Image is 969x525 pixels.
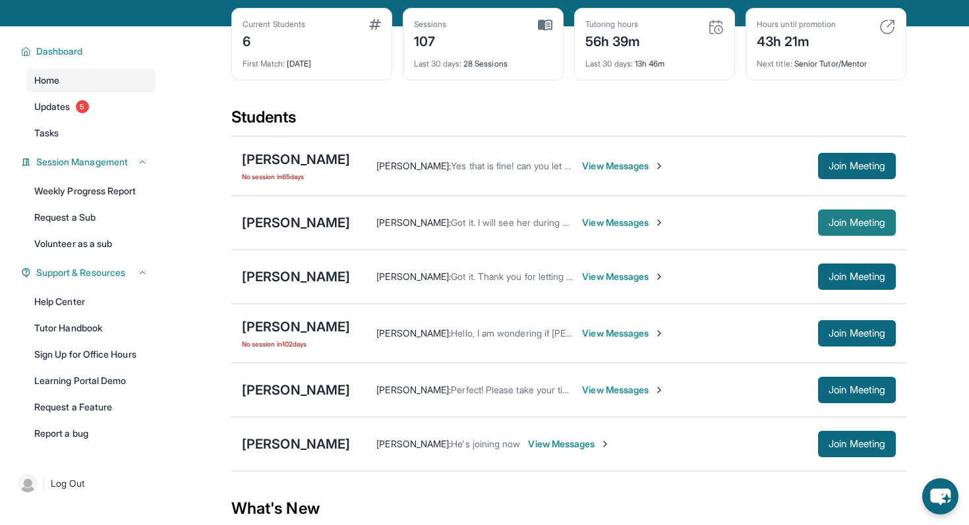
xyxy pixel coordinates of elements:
div: [PERSON_NAME] [242,150,350,169]
img: card [708,19,724,35]
a: Learning Portal Demo [26,369,156,393]
span: Join Meeting [829,219,885,227]
span: Home [34,74,59,87]
div: Students [231,107,906,136]
span: Last 30 days : [414,59,461,69]
div: 56h 39m [585,30,641,51]
span: View Messages [582,216,664,229]
button: Join Meeting [818,263,896,290]
div: [PERSON_NAME] [242,213,350,232]
span: No session in 65 days [242,171,350,182]
img: Chevron-Right [654,217,664,228]
a: Volunteer as a sub [26,232,156,256]
span: Dashboard [36,45,83,58]
div: 13h 46m [585,51,724,69]
a: |Log Out [13,469,156,498]
button: Support & Resources [31,266,148,279]
span: | [42,476,45,491]
span: Got it. I will see her during our regular sessions this coming week then! [451,217,747,228]
div: [PERSON_NAME] [242,381,350,399]
img: Chevron-Right [654,385,664,395]
button: Join Meeting [818,209,896,236]
span: [PERSON_NAME] : [376,438,451,449]
span: [PERSON_NAME] : [376,384,451,395]
span: Join Meeting [829,386,885,394]
button: chat-button [922,478,958,514]
button: Join Meeting [818,377,896,403]
span: Updates [34,100,71,113]
span: Log Out [51,477,85,490]
a: Weekly Progress Report [26,179,156,203]
img: Chevron-Right [600,439,610,449]
a: Tasks [26,121,156,145]
div: 6 [243,30,305,51]
span: Last 30 days : [585,59,633,69]
span: First Match : [243,59,285,69]
div: 28 Sessions [414,51,552,69]
div: 43h 21m [757,30,836,51]
img: user-img [18,474,37,493]
a: Home [26,69,156,92]
span: [PERSON_NAME] : [376,217,451,228]
span: Next title : [757,59,792,69]
button: Dashboard [31,45,148,58]
a: Request a Feature [26,395,156,419]
span: [PERSON_NAME] : [376,271,451,282]
img: Chevron-Right [654,328,664,339]
img: card [369,19,381,30]
a: Sign Up for Office Hours [26,343,156,366]
span: Support & Resources [36,266,125,279]
img: Chevron-Right [654,271,664,282]
div: [PERSON_NAME] [242,318,350,336]
a: Tutor Handbook [26,316,156,340]
span: No session in 102 days [242,339,350,349]
a: Request a Sub [26,206,156,229]
button: Join Meeting [818,320,896,346]
a: Help Center [26,290,156,314]
span: View Messages [582,270,664,283]
button: Join Meeting [818,431,896,457]
img: card [879,19,895,35]
div: 107 [414,30,447,51]
a: Updates5 [26,95,156,119]
div: Sessions [414,19,447,30]
div: Hours until promotion [757,19,836,30]
img: card [538,19,552,31]
img: Chevron-Right [654,161,664,171]
span: 5 [76,100,89,113]
span: View Messages [582,159,664,173]
a: Report a bug [26,422,156,445]
span: [PERSON_NAME] : [376,160,451,171]
span: Tasks [34,126,59,140]
div: [DATE] [243,51,381,69]
span: Perfect! Please take your time [451,384,575,395]
div: Senior Tutor/Mentor [757,51,895,69]
button: Join Meeting [818,153,896,179]
span: Join Meeting [829,273,885,281]
span: View Messages [582,327,664,340]
div: [PERSON_NAME] [242,435,350,453]
span: Join Meeting [829,162,885,170]
span: Yes that is fine! can you let me know whether he wishes to do tutoring or not when his school sta... [451,160,959,171]
button: Session Management [31,155,148,169]
span: View Messages [582,383,664,397]
div: [PERSON_NAME] [242,267,350,286]
span: Join Meeting [829,329,885,337]
span: He's joining now [451,438,520,449]
span: Got it. Thank you for letting me know [451,271,605,282]
span: [PERSON_NAME] : [376,327,451,339]
span: Join Meeting [829,440,885,448]
span: View Messages [528,437,610,451]
span: Session Management [36,155,128,169]
div: Tutoring hours [585,19,641,30]
div: Current Students [243,19,305,30]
